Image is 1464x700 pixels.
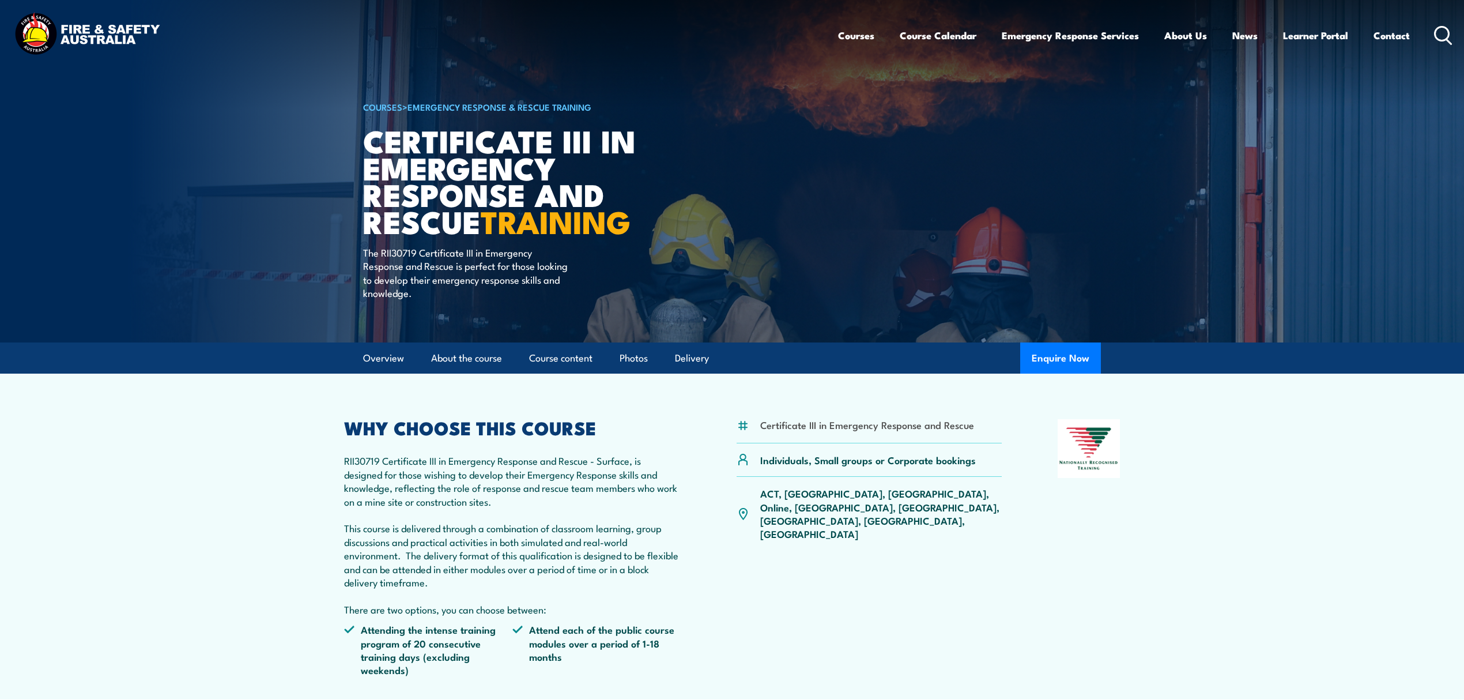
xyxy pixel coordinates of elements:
a: About the course [431,343,502,374]
li: Attend each of the public course modules over a period of 1-18 months [512,623,681,677]
a: Contact [1374,20,1410,51]
a: Course content [529,343,593,374]
button: Enquire Now [1020,343,1101,374]
a: Delivery [675,343,709,374]
a: News [1232,20,1258,51]
p: The RII30719 Certificate III in Emergency Response and Rescue is perfect for those looking to dev... [363,246,573,300]
li: Certificate III in Emergency Response and Rescue [760,418,974,431]
a: Overview [363,343,404,374]
a: Emergency Response & Rescue Training [407,100,591,113]
p: Individuals, Small groups or Corporate bookings [760,453,976,466]
a: Photos [620,343,648,374]
p: ACT, [GEOGRAPHIC_DATA], [GEOGRAPHIC_DATA], Online, [GEOGRAPHIC_DATA], [GEOGRAPHIC_DATA], [GEOGRAP... [760,487,1002,541]
a: About Us [1164,20,1207,51]
li: Attending the intense training program of 20 consecutive training days (excluding weekends) [344,623,512,677]
a: Learner Portal [1283,20,1348,51]
a: Courses [838,20,874,51]
h2: WHY CHOOSE THIS COURSE [344,419,681,435]
img: Nationally Recognised Training logo. [1058,419,1120,478]
a: COURSES [363,100,402,113]
a: Course Calendar [900,20,976,51]
strong: TRAINING [481,197,631,244]
h1: Certificate III in Emergency Response and Rescue [363,127,648,235]
h6: > [363,100,648,114]
p: RII30719 Certificate III in Emergency Response and Rescue - Surface, is designed for those wishin... [344,454,681,616]
a: Emergency Response Services [1002,20,1139,51]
